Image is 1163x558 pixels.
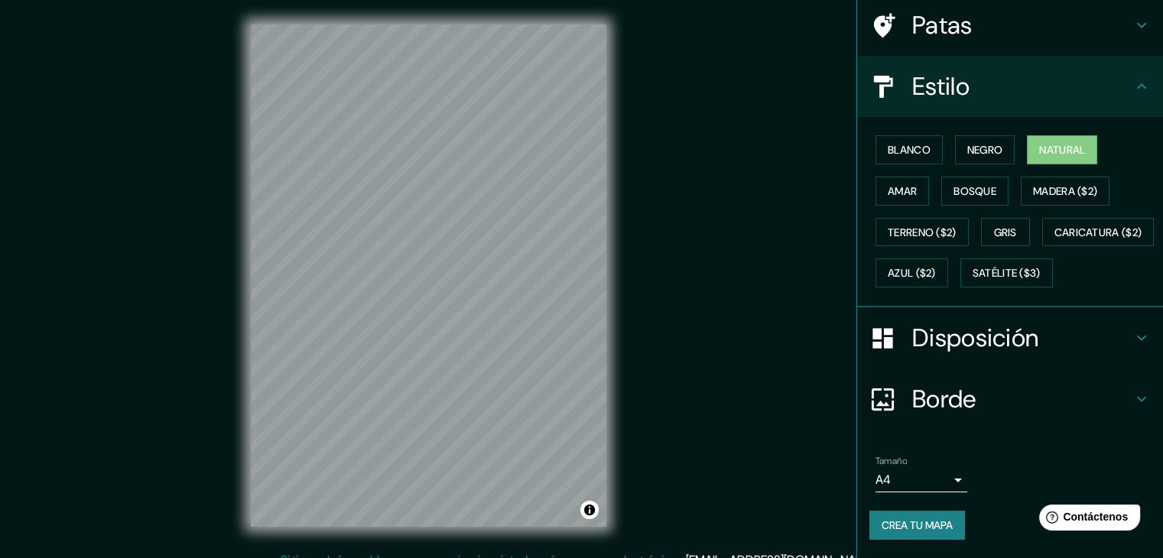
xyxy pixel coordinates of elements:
div: Disposición [857,307,1163,368]
font: Negro [967,143,1003,157]
button: Azul ($2) [875,258,948,287]
button: Madera ($2) [1021,177,1109,206]
font: Madera ($2) [1033,184,1097,198]
button: Gris [981,218,1030,247]
font: Satélite ($3) [973,267,1041,281]
button: Natural [1027,135,1097,164]
button: Satélite ($3) [960,258,1053,287]
font: Azul ($2) [888,267,936,281]
font: Disposición [912,322,1038,354]
div: Estilo [857,56,1163,117]
font: A4 [875,472,891,488]
font: Patas [912,9,973,41]
font: Blanco [888,143,931,157]
font: Borde [912,383,976,415]
iframe: Lanzador de widgets de ayuda [1027,498,1146,541]
font: Terreno ($2) [888,225,957,239]
div: Borde [857,368,1163,430]
font: Amar [888,184,917,198]
div: A4 [875,468,967,492]
font: Bosque [953,184,996,198]
font: Natural [1039,143,1085,157]
button: Negro [955,135,1015,164]
button: Terreno ($2) [875,218,969,247]
button: Amar [875,177,929,206]
button: Crea tu mapa [869,511,965,540]
font: Estilo [912,70,970,102]
button: Bosque [941,177,1009,206]
button: Caricatura ($2) [1042,218,1155,247]
font: Crea tu mapa [882,518,953,532]
canvas: Mapa [251,24,606,527]
font: Tamaño [875,455,907,467]
button: Activar o desactivar atribución [580,501,599,519]
font: Caricatura ($2) [1054,225,1142,239]
font: Gris [994,225,1017,239]
button: Blanco [875,135,943,164]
